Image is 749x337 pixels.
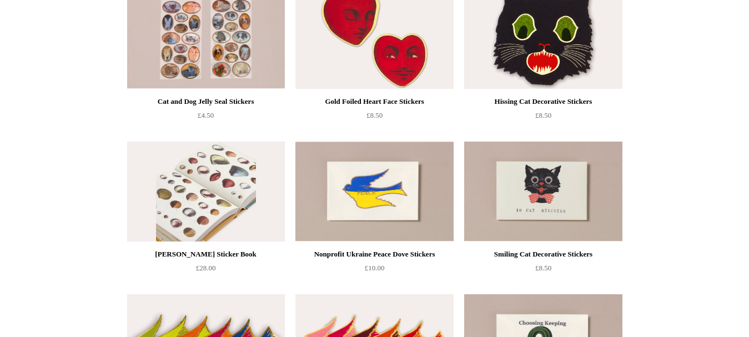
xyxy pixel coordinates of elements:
div: Nonprofit Ukraine Peace Dove Stickers [298,248,450,261]
img: John Derian Sticker Book [127,142,285,242]
a: Cat and Dog Jelly Seal Stickers £4.50 [127,95,285,140]
img: Smiling Cat Decorative Stickers [464,142,622,242]
a: John Derian Sticker Book John Derian Sticker Book [127,142,285,242]
span: £4.50 [198,111,214,119]
span: £8.50 [535,264,551,272]
div: Smiling Cat Decorative Stickers [467,248,619,261]
a: Gold Foiled Heart Face Stickers £8.50 [295,95,453,140]
span: £10.00 [365,264,385,272]
a: Hissing Cat Decorative Stickers £8.50 [464,95,622,140]
span: £8.50 [366,111,383,119]
a: [PERSON_NAME] Sticker Book £28.00 [127,248,285,293]
a: Smiling Cat Decorative Stickers Smiling Cat Decorative Stickers [464,142,622,242]
img: Nonprofit Ukraine Peace Dove Stickers [295,142,453,242]
div: Gold Foiled Heart Face Stickers [298,95,450,108]
a: Smiling Cat Decorative Stickers £8.50 [464,248,622,293]
span: £28.00 [196,264,216,272]
span: £8.50 [535,111,551,119]
div: Cat and Dog Jelly Seal Stickers [130,95,282,108]
div: Hissing Cat Decorative Stickers [467,95,619,108]
div: [PERSON_NAME] Sticker Book [130,248,282,261]
a: Nonprofit Ukraine Peace Dove Stickers £10.00 [295,248,453,293]
a: Nonprofit Ukraine Peace Dove Stickers Nonprofit Ukraine Peace Dove Stickers [295,142,453,242]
